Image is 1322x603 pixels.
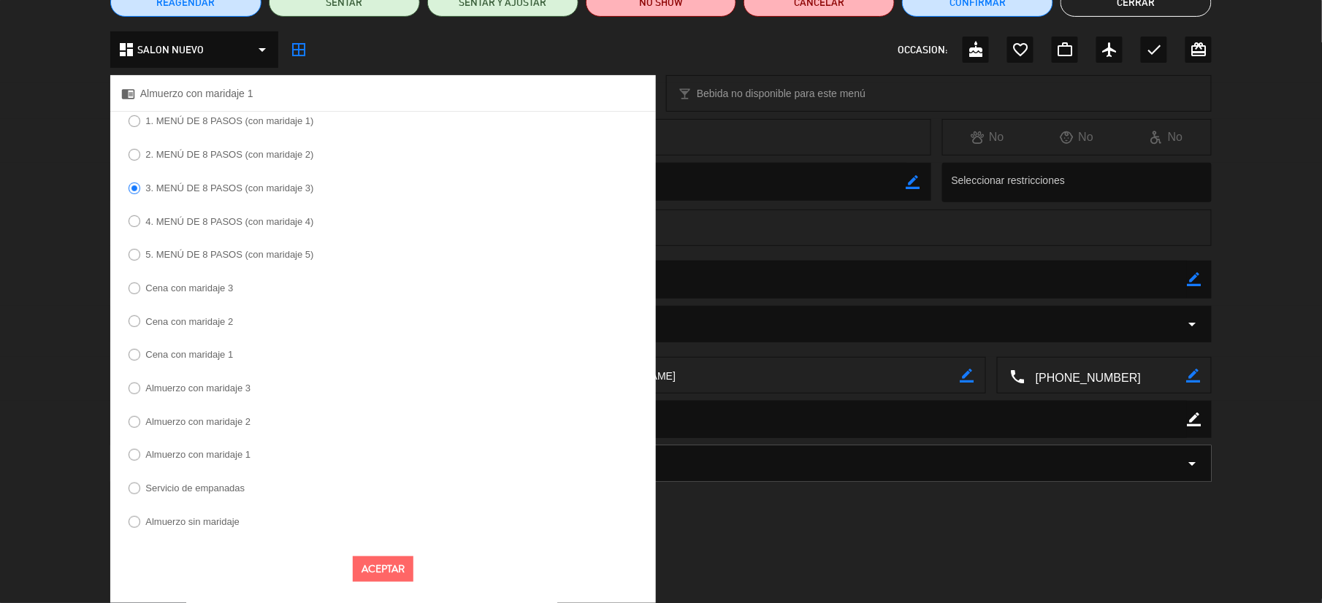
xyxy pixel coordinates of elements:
[1101,41,1118,58] i: airplanemode_active
[145,417,251,426] label: Almuerzo con maridaje 2
[145,217,313,226] label: 4. MENÚ DE 8 PASOS (con maridaje 4)
[121,87,135,101] i: chrome_reader_mode
[145,283,233,293] label: Cena con maridaje 3
[140,85,253,102] span: Almuerzo con maridaje 1
[1190,41,1207,58] i: card_giftcard
[898,42,947,58] span: OCCASION:
[353,556,413,582] button: Aceptar
[1187,272,1201,286] i: border_color
[678,87,692,101] i: local_bar
[1056,41,1074,58] i: work_outline
[1187,412,1201,426] i: border_color
[906,175,920,189] i: border_color
[1009,368,1025,384] i: local_phone
[1183,315,1201,333] i: arrow_drop_down
[145,483,245,493] label: Servicio de empanadas
[1145,41,1163,58] i: check
[145,317,233,326] label: Cena con maridaje 2
[145,183,313,193] label: 3. MENÚ DE 8 PASOS (con maridaje 3)
[1183,455,1201,472] span: arrow_drop_down
[145,250,313,259] label: 5. MENÚ DE 8 PASOS (con maridaje 5)
[290,41,307,58] i: border_all
[145,450,251,459] label: Almuerzo con maridaje 1
[145,350,233,359] label: Cena con maridaje 1
[137,42,204,58] span: SALON NUEVO
[1012,41,1029,58] i: favorite_border
[145,150,313,159] label: 2. MENÚ DE 8 PASOS (con maridaje 2)
[118,41,135,58] i: dashboard
[1032,128,1122,147] div: No
[943,128,1033,147] div: No
[145,383,251,393] label: Almuerzo con maridaje 3
[1186,369,1200,383] i: border_color
[145,116,313,126] label: 1. MENÚ DE 8 PASOS (con maridaje 1)
[253,41,271,58] i: arrow_drop_down
[1122,128,1212,147] div: No
[960,369,974,383] i: border_color
[967,41,985,58] i: cake
[697,85,866,102] span: Bebida no disponible para este menú
[145,517,240,526] label: Almuerzo sin maridaje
